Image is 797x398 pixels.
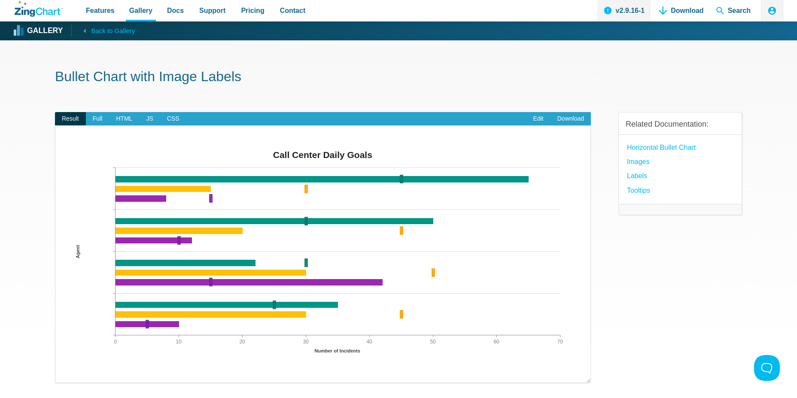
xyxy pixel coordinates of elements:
[15,24,63,37] a: Gallery
[139,112,160,126] span: JS
[627,156,649,167] a: Images
[129,5,152,16] span: Gallery
[55,68,742,87] h1: Bullet Chart with Image Labels
[627,170,647,182] a: Labels
[109,112,139,126] span: HTML
[754,355,780,381] iframe: Toggle Customer Support
[55,112,86,126] span: Result
[280,5,306,16] span: Contact
[86,5,115,16] span: Features
[526,112,551,126] a: Edit
[627,185,650,196] a: Tooltips
[55,125,591,383] div: ​
[160,112,186,126] span: CSS
[627,142,696,153] a: Horizontal Bullet Chart
[241,5,264,16] span: Pricing
[91,25,135,36] span: Back to Gallery
[551,112,591,126] a: Download
[167,5,184,16] span: Docs
[86,112,110,126] span: Full
[626,119,735,129] h3: Related Documentation:
[27,27,63,35] strong: Gallery
[15,1,63,17] a: ZingChart Logo. Click to return to the homepage
[71,24,135,36] a: Back to Gallery
[199,5,225,16] span: Support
